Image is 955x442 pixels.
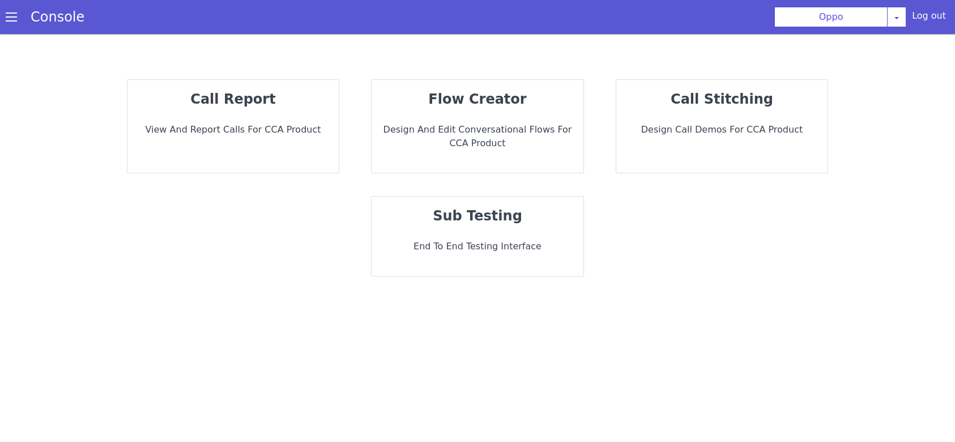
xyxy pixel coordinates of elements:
[381,240,574,253] p: End to End Testing Interface
[671,91,773,107] strong: call stitching
[137,123,330,137] p: View and report calls for CCA Product
[625,123,819,137] p: Design call demos for CCA Product
[774,7,888,27] button: Oppo
[17,9,98,25] a: Console
[428,91,526,107] strong: flow creator
[381,123,574,150] p: Design and Edit Conversational flows for CCA Product
[433,208,522,224] strong: sub testing
[190,91,275,107] strong: call report
[912,9,946,27] div: Log out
